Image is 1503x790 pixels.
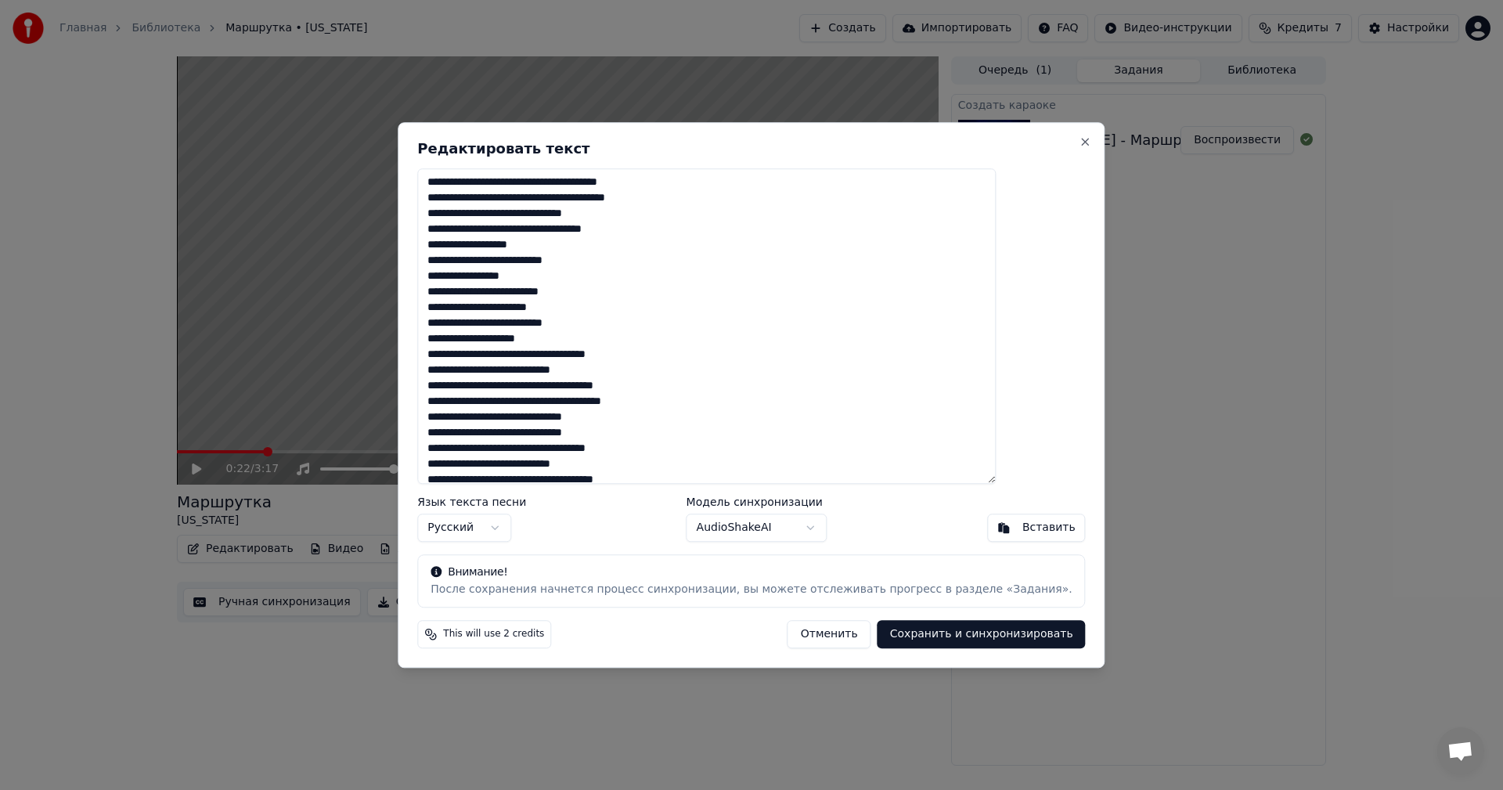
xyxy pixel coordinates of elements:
[788,620,871,648] button: Отменить
[443,628,544,640] span: This will use 2 credits
[687,496,827,507] label: Модель синхронизации
[1022,520,1076,536] div: Вставить
[878,620,1086,648] button: Сохранить и синхронизировать
[987,514,1086,542] button: Вставить
[417,496,526,507] label: Язык текста песни
[431,582,1072,597] div: После сохранения начнется процесс синхронизации, вы можете отслеживать прогресс в разделе «Задания».
[431,565,1072,580] div: Внимание!
[417,142,1085,156] h2: Редактировать текст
